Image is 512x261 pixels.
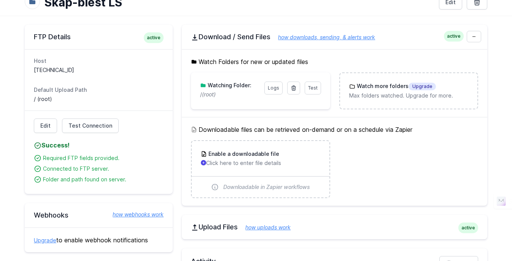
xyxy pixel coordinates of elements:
[34,66,164,74] dd: [TECHNICAL_ID]
[43,165,164,173] div: Connected to FTP server.
[223,183,310,191] span: Downloadable in Zapier workflows
[34,95,164,103] dd: / (root)
[340,73,477,109] a: Watch more foldersUpgrade Max folders watched. Upgrade for more.
[34,32,164,42] h2: FTP Details
[191,57,478,66] h5: Watch Folders for new or updated files
[200,91,259,98] p: /
[202,91,216,98] i: (root)
[270,34,375,40] a: how downloads, sending, & alerts work
[43,154,164,162] div: Required FTP fields provided.
[105,211,164,218] a: how webhooks work
[144,32,164,43] span: active
[355,82,436,90] h3: Watch more folders
[34,141,164,150] h4: Success!
[43,176,164,183] div: Folder and path found on server.
[305,82,321,94] a: Test
[34,86,164,94] dt: Default Upload Path
[238,224,291,231] a: how uploads work
[308,85,318,91] span: Test
[201,159,320,167] p: Click here to enter file details
[62,118,119,133] a: Test Connection
[34,237,56,243] a: Upgrade
[444,31,464,42] span: active
[458,223,478,233] span: active
[349,92,468,99] p: Max folders watched. Upgrade for more.
[25,227,173,252] div: to enable webhook notifications
[34,57,164,65] dt: Host
[191,223,478,232] h2: Upload Files
[264,82,283,94] a: Logs
[409,83,436,90] span: Upgrade
[206,82,251,89] h3: Watching Folder:
[207,150,279,158] h3: Enable a downloadable file
[34,118,57,133] a: Edit
[68,122,112,130] span: Test Connection
[191,32,478,42] h2: Download / Send Files
[191,125,478,134] h5: Downloadable files can be retrieved on-demand or on a schedule via Zapier
[192,141,329,197] a: Enable a downloadable file Click here to enter file details Downloadable in Zapier workflows
[34,211,164,220] h2: Webhooks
